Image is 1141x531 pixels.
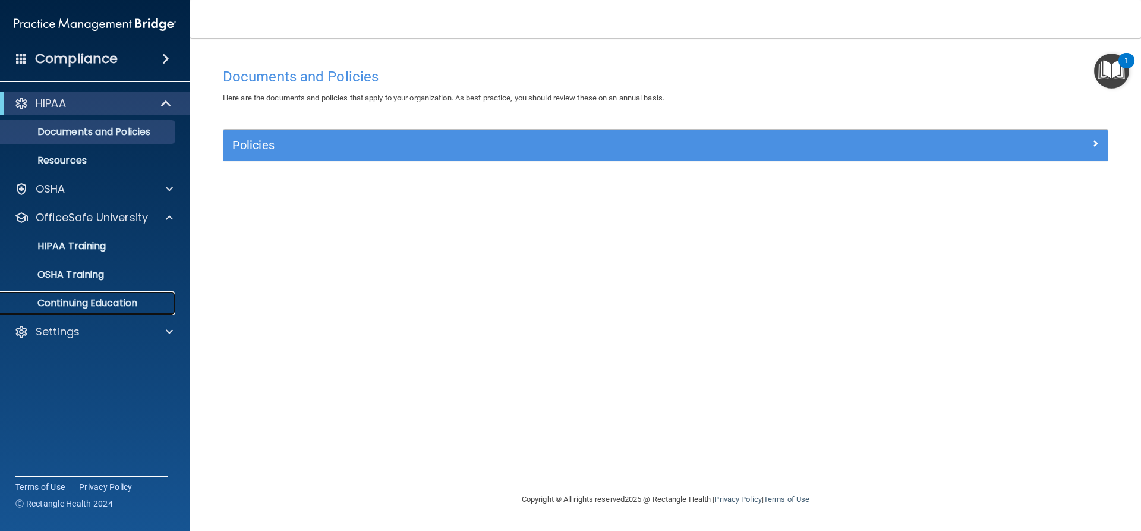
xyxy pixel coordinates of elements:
h5: Policies [232,139,878,152]
a: Terms of Use [15,481,65,493]
span: Here are the documents and policies that apply to your organization. As best practice, you should... [223,93,664,102]
span: Ⓒ Rectangle Health 2024 [15,498,113,510]
p: HIPAA [36,96,66,111]
button: Open Resource Center, 1 new notification [1094,54,1129,89]
p: OSHA Training [8,269,104,281]
p: Documents and Policies [8,126,170,138]
div: 1 [1124,61,1129,76]
h4: Documents and Policies [223,69,1108,84]
a: Privacy Policy [714,495,761,504]
p: HIPAA Training [8,240,106,252]
a: OfficeSafe University [14,210,173,225]
div: Copyright © All rights reserved 2025 @ Rectangle Health | | [449,480,882,519]
p: Resources [8,155,170,166]
a: HIPAA [14,96,172,111]
p: Settings [36,325,80,339]
a: Terms of Use [764,495,809,504]
a: Settings [14,325,173,339]
p: Continuing Education [8,297,170,309]
h4: Compliance [35,51,118,67]
p: OSHA [36,182,65,196]
a: OSHA [14,182,173,196]
a: Privacy Policy [79,481,133,493]
img: PMB logo [14,12,176,36]
p: OfficeSafe University [36,210,148,225]
a: Policies [232,136,1099,155]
